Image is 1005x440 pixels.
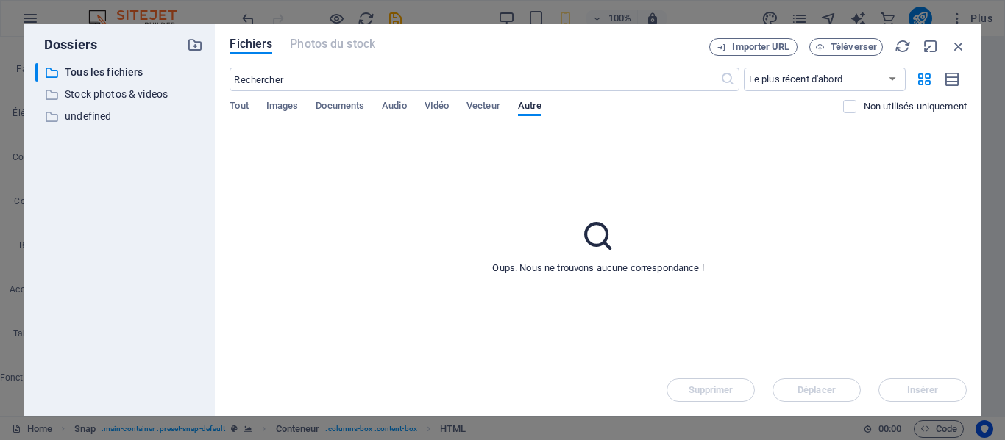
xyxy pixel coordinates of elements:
[492,262,703,275] p: Oups. Nous ne trouvons aucune correspondance !
[864,100,967,113] p: Non utilisés uniquement
[65,108,177,125] p: undefined
[316,97,364,118] span: Documents
[709,38,798,56] button: Importer URL
[732,43,789,51] span: Importer URL
[266,97,299,118] span: Images
[466,97,500,118] span: Vecteur
[65,64,177,81] p: Tous les fichiers
[187,37,203,53] i: Créer un nouveau dossier
[35,35,97,54] p: Dossiers
[425,97,449,118] span: VIdéo
[35,85,203,104] div: Stock photos & videos
[65,86,177,103] p: Stock photos & videos
[290,35,375,53] span: Ce type de fichier n'est pas pris en charge par cet élément.
[923,38,939,54] i: Réduire
[809,38,883,56] button: Téléverser
[35,63,38,82] div: ​
[35,107,203,126] div: undefined
[951,38,967,54] i: Fermer
[895,38,911,54] i: Actualiser
[518,97,541,118] span: Autre
[230,68,720,91] input: Rechercher
[382,97,406,118] span: Audio
[230,35,272,53] span: Fichiers
[831,43,877,51] span: Téléverser
[230,97,248,118] span: Tout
